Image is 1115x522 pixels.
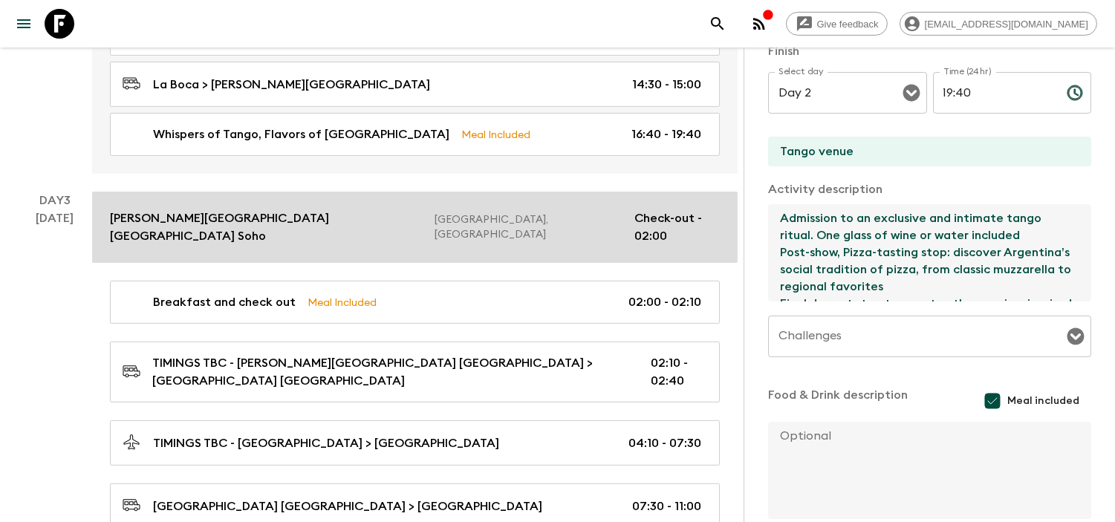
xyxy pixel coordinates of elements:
a: Breakfast and check outMeal Included02:00 - 02:10 [110,281,720,324]
button: search adventures [703,9,732,39]
a: TIMINGS TBC - [PERSON_NAME][GEOGRAPHIC_DATA] [GEOGRAPHIC_DATA] > [GEOGRAPHIC_DATA] [GEOGRAPHIC_DA... [110,342,720,402]
p: [PERSON_NAME][GEOGRAPHIC_DATA] [GEOGRAPHIC_DATA] Soho [110,209,423,245]
p: 02:10 - 02:40 [651,354,701,390]
span: Meal included [1007,394,1079,408]
p: 02:00 - 02:10 [628,293,701,311]
p: Food & Drink description [768,386,908,416]
div: [EMAIL_ADDRESS][DOMAIN_NAME] [900,12,1097,36]
input: End Location (leave blank if same as Start) [768,137,1079,166]
span: [EMAIL_ADDRESS][DOMAIN_NAME] [917,19,1096,30]
p: Breakfast and check out [153,293,296,311]
p: Activity description [768,180,1091,198]
span: Give feedback [809,19,887,30]
button: Open [1065,326,1086,347]
p: La Boca > [PERSON_NAME][GEOGRAPHIC_DATA] [153,76,430,94]
p: Finish [768,42,1091,60]
a: La Boca > [PERSON_NAME][GEOGRAPHIC_DATA]14:30 - 15:00 [110,62,720,107]
p: TIMINGS TBC - [GEOGRAPHIC_DATA] > [GEOGRAPHIC_DATA] [153,434,499,452]
p: 16:40 - 19:40 [631,125,701,143]
p: 14:30 - 15:00 [632,76,701,94]
p: Check-out - 02:00 [634,209,720,245]
textarea: Admission to an exclusive and intimate tango ritual. One glass of wine or water included Post-sho... [768,204,1079,301]
p: TIMINGS TBC - [PERSON_NAME][GEOGRAPHIC_DATA] [GEOGRAPHIC_DATA] > [GEOGRAPHIC_DATA] [GEOGRAPHIC_DATA] [152,354,627,390]
p: Whispers of Tango, Flavors of [GEOGRAPHIC_DATA] [153,125,449,143]
label: Select day [778,65,824,78]
input: hh:mm [933,72,1055,114]
a: [PERSON_NAME][GEOGRAPHIC_DATA] [GEOGRAPHIC_DATA] Soho[GEOGRAPHIC_DATA], [GEOGRAPHIC_DATA]Check-ou... [92,192,738,263]
button: Choose time, selected time is 7:40 PM [1060,78,1090,108]
p: 07:30 - 11:00 [632,497,701,515]
button: menu [9,9,39,39]
label: Time (24hr) [943,65,992,78]
p: [GEOGRAPHIC_DATA], [GEOGRAPHIC_DATA] [435,212,622,242]
button: Open [901,82,922,103]
p: Meal Included [308,294,377,310]
p: 04:10 - 07:30 [628,434,701,452]
a: TIMINGS TBC - [GEOGRAPHIC_DATA] > [GEOGRAPHIC_DATA]04:10 - 07:30 [110,420,720,466]
a: Give feedback [786,12,888,36]
p: Day 3 [18,192,92,209]
a: Whispers of Tango, Flavors of [GEOGRAPHIC_DATA]Meal Included16:40 - 19:40 [110,113,720,156]
p: Meal Included [461,126,530,143]
p: [GEOGRAPHIC_DATA] [GEOGRAPHIC_DATA] > [GEOGRAPHIC_DATA] [153,497,542,515]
